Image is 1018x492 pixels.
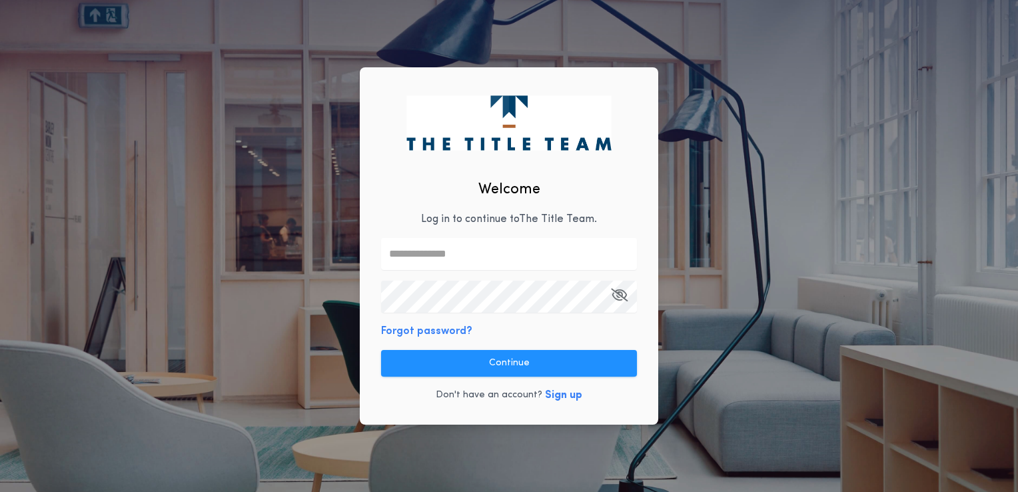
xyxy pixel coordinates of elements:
[478,179,540,201] h2: Welcome
[406,95,611,150] img: logo
[381,350,637,377] button: Continue
[545,387,582,403] button: Sign up
[421,211,597,227] p: Log in to continue to The Title Team .
[436,389,542,402] p: Don't have an account?
[381,323,472,339] button: Forgot password?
